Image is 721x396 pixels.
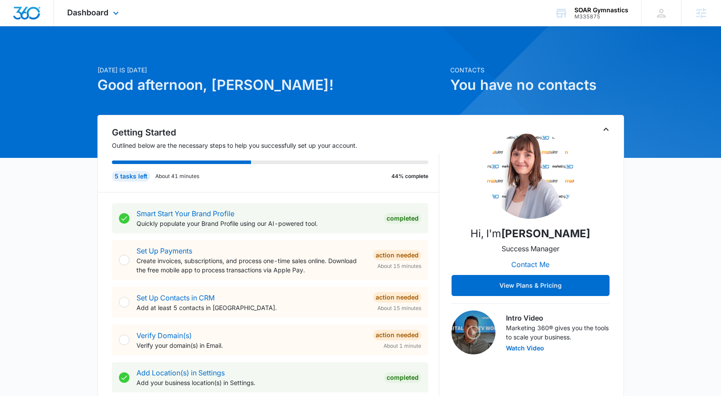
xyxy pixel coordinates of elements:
p: Hi, I'm [470,226,590,242]
p: Contacts [450,65,624,75]
div: account id [574,14,628,20]
a: Set Up Contacts in CRM [136,293,215,302]
p: Add your business location(s) in Settings. [136,378,377,387]
strong: [PERSON_NAME] [501,227,590,240]
p: 44% complete [391,172,428,180]
button: View Plans & Pricing [452,275,610,296]
img: Christy Perez [487,131,574,219]
div: Action Needed [373,292,421,303]
p: [DATE] is [DATE] [97,65,445,75]
button: Contact Me [502,254,558,275]
p: Marketing 360® gives you the tools to scale your business. [506,323,610,342]
p: Create invoices, subscriptions, and process one-time sales online. Download the free mobile app t... [136,256,366,275]
span: About 1 minute [384,342,421,350]
div: Completed [384,372,421,383]
a: Smart Start Your Brand Profile [136,209,234,218]
p: Add at least 5 contacts in [GEOGRAPHIC_DATA]. [136,303,366,312]
div: account name [574,7,628,14]
p: About 41 minutes [155,172,199,180]
button: Toggle Collapse [601,124,611,135]
p: Success Manager [502,243,560,254]
span: About 15 minutes [377,262,421,270]
span: Dashboard [67,8,108,17]
p: Quickly populate your Brand Profile using our AI-powered tool. [136,219,377,228]
span: About 15 minutes [377,304,421,312]
h1: You have no contacts [450,75,624,96]
div: Completed [384,213,421,224]
a: Set Up Payments [136,246,192,255]
button: Watch Video [506,345,544,351]
img: Intro Video [452,310,495,354]
div: Action Needed [373,250,421,260]
div: 5 tasks left [112,171,150,182]
h2: Getting Started [112,126,439,139]
a: Add Location(s) in Settings [136,368,225,377]
a: Verify Domain(s) [136,331,192,340]
h1: Good afternoon, [PERSON_NAME]! [97,75,445,96]
h3: Intro Video [506,313,610,323]
p: Outlined below are the necessary steps to help you successfully set up your account. [112,141,439,150]
p: Verify your domain(s) in Email. [136,341,366,350]
div: Action Needed [373,330,421,340]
